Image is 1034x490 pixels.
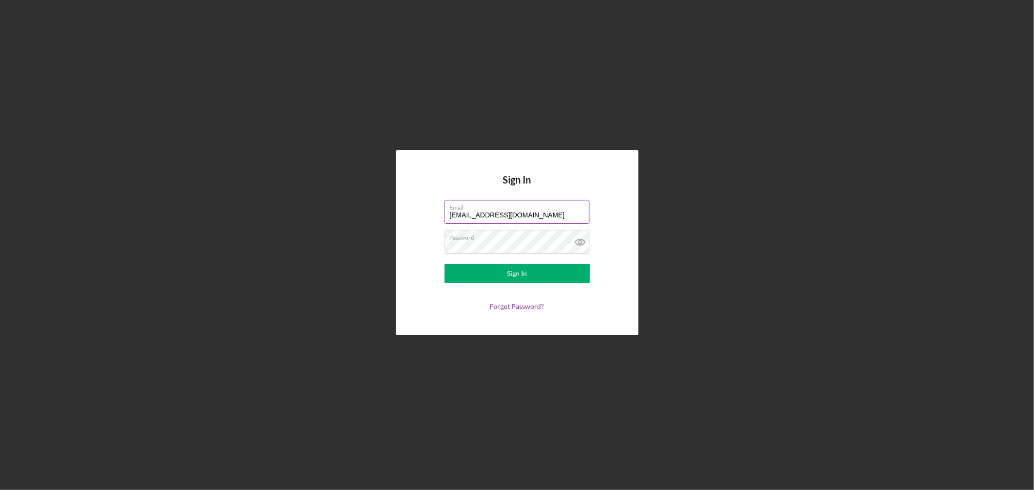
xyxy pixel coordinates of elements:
[507,264,527,283] div: Sign In
[450,200,589,211] label: Email
[450,230,589,241] label: Password
[490,302,544,310] a: Forgot Password?
[445,264,590,283] button: Sign In
[503,174,531,200] h4: Sign In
